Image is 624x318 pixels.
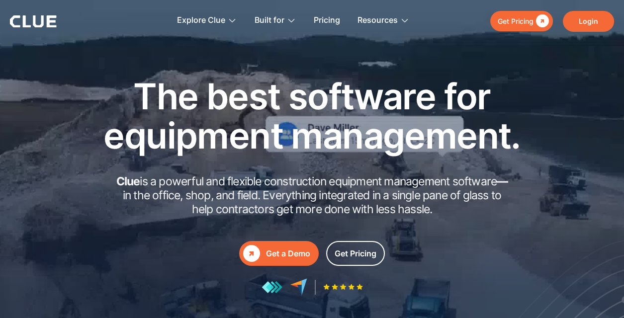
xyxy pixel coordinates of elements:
[254,5,284,36] div: Built for
[490,11,553,31] a: Get Pricing
[534,15,549,27] div: 
[262,281,282,294] img: reviews at getapp
[357,5,397,36] div: Resources
[290,278,307,296] img: reviews at capterra
[323,284,363,290] img: Five-star rating icon
[177,5,237,36] div: Explore Clue
[243,245,260,262] div: 
[89,77,536,155] h1: The best software for equipment management.
[177,5,225,36] div: Explore Clue
[497,174,508,188] strong: —
[498,15,534,27] div: Get Pricing
[113,175,511,216] h2: is a powerful and flexible construction equipment management software in the office, shop, and fi...
[254,5,296,36] div: Built for
[563,11,614,32] a: Login
[335,247,376,260] div: Get Pricing
[357,5,409,36] div: Resources
[266,247,310,260] div: Get a Demo
[239,241,319,266] a: Get a Demo
[313,5,340,36] a: Pricing
[326,241,385,266] a: Get Pricing
[116,174,140,188] strong: Clue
